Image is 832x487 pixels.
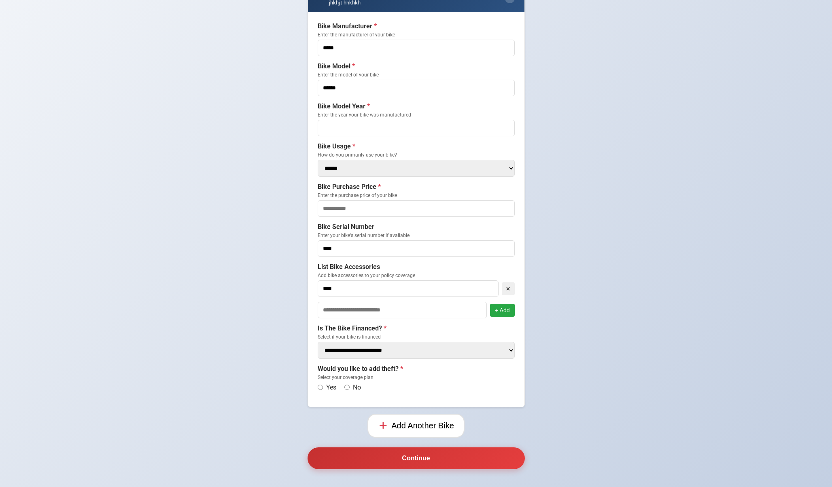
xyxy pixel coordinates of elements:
label: Is The Bike Financed? [318,324,515,332]
small: Enter the purchase price of your bike [318,193,515,198]
button: × [502,282,515,295]
small: How do you primarily use your bike? [318,152,515,158]
small: Enter the manufacturer of your bike [318,32,515,38]
small: Enter the year your bike was manufactured [318,112,515,118]
input: No [344,385,350,390]
label: List Bike Accessories [318,263,515,271]
input: Yes [318,385,323,390]
button: Add Another Bike [367,414,465,438]
label: Bike Model [318,62,515,70]
label: Bike Usage [318,142,515,150]
small: Enter your bike's serial number if available [318,233,515,238]
button: Continue [308,447,525,469]
button: + Add [490,304,514,317]
label: Yes [318,383,336,391]
label: Bike Serial Number [318,223,515,231]
label: No [344,383,361,391]
small: Add bike accessories to your policy coverage [318,273,515,278]
label: Bike Manufacturer [318,22,515,30]
label: Would you like to add theft? [318,365,515,373]
label: Bike Model Year [318,102,515,110]
label: Bike Purchase Price [318,183,515,191]
small: Select if your bike is financed [318,334,515,340]
small: Select your coverage plan [318,375,515,380]
small: Enter the model of your bike [318,72,515,78]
